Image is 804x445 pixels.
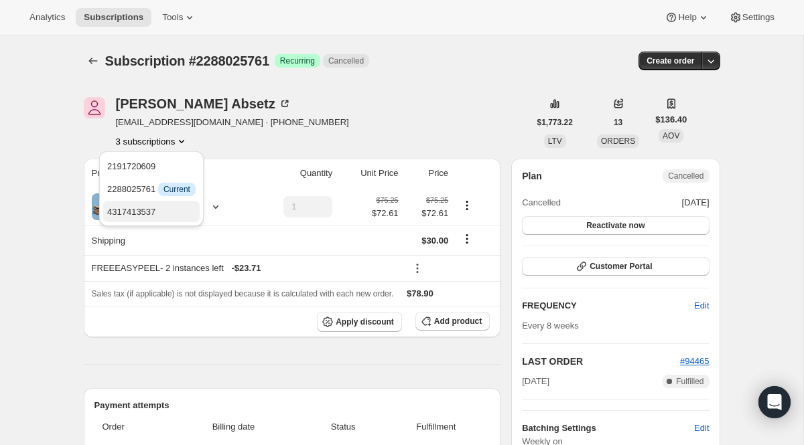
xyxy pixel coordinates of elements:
button: Product actions [116,135,189,148]
span: 2288025761 [107,184,196,194]
span: Billing date [171,420,296,434]
span: Apply discount [336,317,394,327]
span: Create order [647,56,694,66]
span: AOV [663,131,679,141]
span: 13 [614,117,622,128]
small: $75.25 [426,196,448,204]
div: FREEEASYPEEL - 2 instances left [92,262,399,275]
button: Subscriptions [76,8,151,27]
span: Cancelled [668,171,703,181]
button: Reactivate now [522,216,709,235]
button: 13 [606,113,630,132]
span: $136.40 [655,113,687,126]
span: Sales tax (if applicable) is not displayed because it is calculated with each new order. [92,289,394,298]
span: Subscriptions [84,12,143,23]
button: Customer Portal [522,257,709,276]
span: $72.61 [372,207,399,220]
button: $1,773.22 [529,113,581,132]
th: Shipping [84,226,255,255]
button: Analytics [21,8,73,27]
span: $1,773.22 [537,117,573,128]
small: $75.25 [376,196,398,204]
span: LTV [548,137,562,146]
th: Quantity [255,159,336,188]
span: Add product [434,316,482,327]
button: 2191720609 [103,155,200,177]
th: Price [403,159,453,188]
span: Help [678,12,696,23]
button: Create order [639,52,702,70]
button: Tools [154,8,204,27]
h2: Payment attempts [94,399,490,412]
button: Add product [415,312,490,331]
span: Recurring [280,56,315,66]
span: Julia Absetz [84,97,105,118]
span: Fulfillment [391,420,482,434]
span: $72.61 [407,207,449,220]
span: Settings [742,12,775,23]
h2: FREQUENCY [522,299,694,313]
span: 4317413537 [107,207,155,217]
span: 2191720609 [107,161,155,171]
button: Product actions [456,198,478,213]
button: Settings [721,8,783,27]
span: $30.00 [421,236,448,246]
a: #94465 [680,356,709,366]
span: [DATE] [522,375,549,388]
span: Cancelled [522,196,561,209]
span: Tools [162,12,183,23]
th: Product [84,159,255,188]
span: $78.90 [407,288,433,298]
span: Reactivate now [586,220,645,231]
span: Edit [694,422,709,435]
button: 2288025761 InfoCurrent [103,178,200,199]
span: Fulfilled [676,376,703,387]
span: Every 8 weeks [522,321,579,331]
button: Help [657,8,718,27]
span: Cancelled [328,56,364,66]
button: Subscriptions [84,52,103,70]
button: 4317413537 [103,201,200,222]
span: Customer Portal [590,261,652,272]
span: [DATE] [682,196,710,209]
button: Shipping actions [456,232,478,246]
span: - $23.71 [231,262,261,275]
span: Status [304,420,383,434]
button: Apply discount [317,312,402,332]
span: Analytics [29,12,65,23]
button: Edit [686,418,717,439]
span: Current [163,184,190,195]
h6: Batching Settings [522,422,694,435]
span: ORDERS [601,137,635,146]
h2: LAST ORDER [522,355,680,368]
button: #94465 [680,355,709,368]
span: [EMAIL_ADDRESS][DOMAIN_NAME] · [PHONE_NUMBER] [116,116,349,129]
th: Unit Price [336,159,402,188]
button: Edit [686,295,717,317]
th: Order [94,412,167,442]
div: [PERSON_NAME] Absetz [116,97,291,110]
img: product img [92,193,119,220]
span: Edit [694,299,709,313]
span: Subscription #2288025761 [105,54,269,68]
h2: Plan [522,169,542,183]
div: Open Intercom Messenger [758,386,791,418]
